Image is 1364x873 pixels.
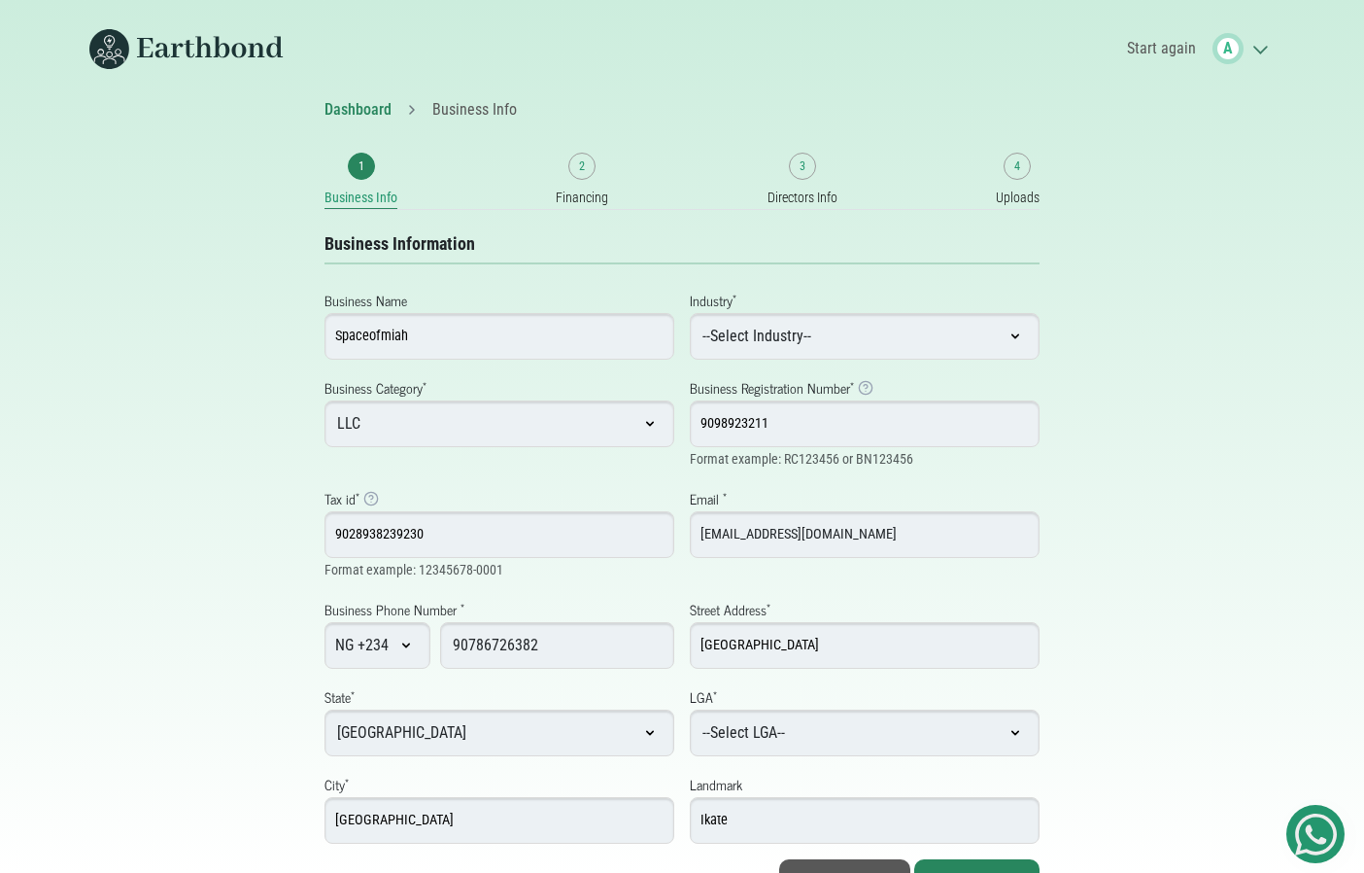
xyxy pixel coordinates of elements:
img: Info [858,380,873,396]
small: Industry [690,289,733,311]
small: Street Address [690,598,767,620]
a: Start again [1120,32,1203,65]
small: State [324,685,351,708]
img: Get Started On Earthbond Via Whatsapp [1295,814,1337,856]
small: 1 [358,157,364,175]
small: Business Info [324,188,397,208]
small: Directors Info [767,188,837,208]
small: Format example: 12345678-0001 [324,562,503,577]
a: Dashboard [324,100,392,119]
small: Business Name [324,289,407,311]
a: 4 Uploads [996,153,1040,209]
small: Tax id [324,487,356,509]
nav: breadcrumb [324,98,1040,122]
small: Business Registration Number [690,376,850,399]
img: Earthbond's long logo for desktop view [89,29,284,69]
small: 2 [579,157,585,175]
small: 4 [1014,157,1020,175]
a: 3 Directors Info [767,153,837,209]
small: LGA [690,685,713,708]
small: Format example: RC123456 or BN123456 [690,451,913,467]
small: City [324,773,345,795]
small: 3 [800,157,805,175]
small: Financing [556,188,608,208]
a: 1 Business Info [324,153,397,209]
h3: Business Information [324,233,1040,255]
small: Landmark [690,773,742,795]
li: Business Info [432,98,517,122]
a: 2 Financing [556,153,608,209]
small: Business Phone Number [324,598,457,620]
small: Business Category [324,376,423,399]
small: Email [690,487,719,509]
span: A [1223,37,1233,60]
img: Info [363,491,379,506]
small: Uploads [996,188,1040,208]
